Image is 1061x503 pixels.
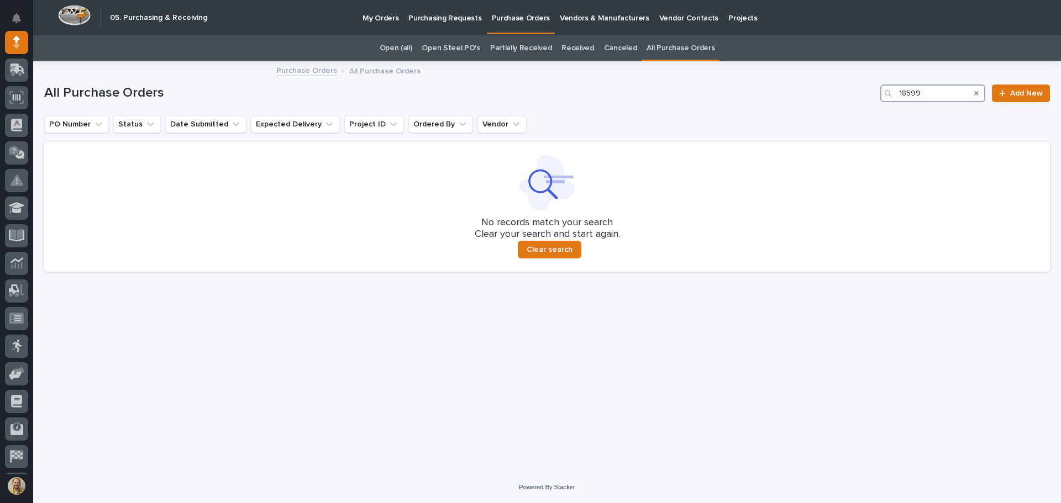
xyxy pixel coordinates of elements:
[1010,89,1043,97] span: Add New
[422,35,480,61] a: Open Steel PO's
[380,35,412,61] a: Open (all)
[349,64,421,76] p: All Purchase Orders
[561,35,594,61] a: Received
[44,85,876,101] h1: All Purchase Orders
[408,115,473,133] button: Ordered By
[44,115,109,133] button: PO Number
[527,245,572,255] span: Clear search
[519,484,575,490] a: Powered By Stacker
[490,35,551,61] a: Partially Received
[992,84,1050,102] a: Add New
[477,115,527,133] button: Vendor
[647,35,715,61] a: All Purchase Orders
[604,35,637,61] a: Canceled
[880,84,985,102] input: Search
[110,13,207,23] h2: 05. Purchasing & Receiving
[276,63,337,76] a: Purchase Orders
[518,241,581,258] button: Clear search
[344,115,404,133] button: Project ID
[14,13,28,31] div: Notifications
[5,7,28,30] button: Notifications
[475,229,620,241] p: Clear your search and start again.
[57,217,1037,229] p: No records match your search
[5,474,28,497] button: users-avatar
[113,115,161,133] button: Status
[58,5,91,25] img: Workspace Logo
[165,115,246,133] button: Date Submitted
[251,115,340,133] button: Expected Delivery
